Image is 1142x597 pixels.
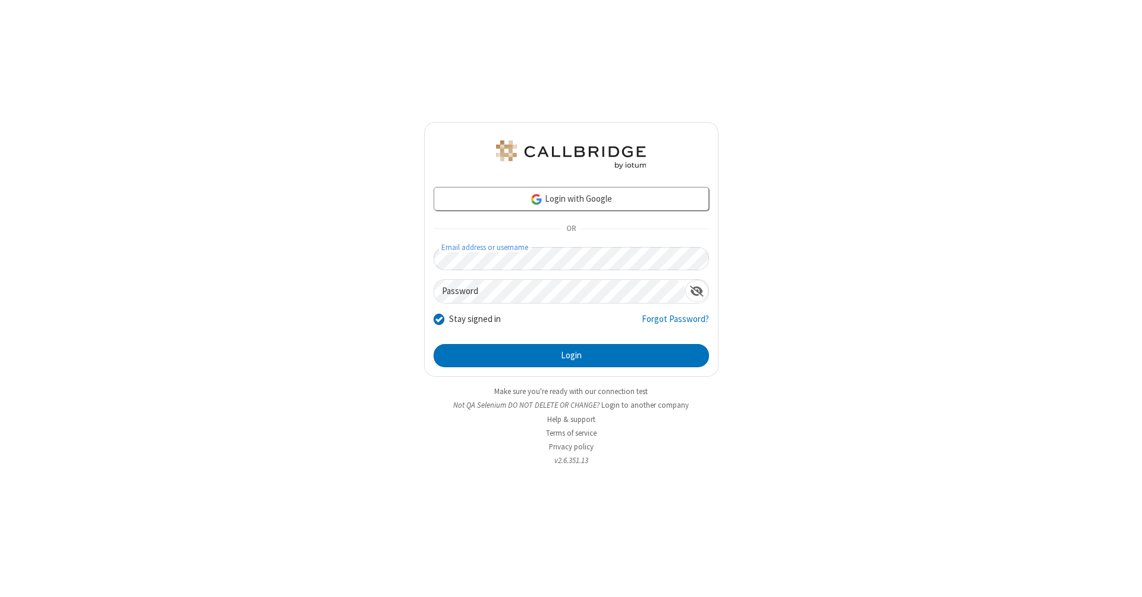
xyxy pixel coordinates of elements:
input: Email address or username [434,247,709,270]
button: Login [434,344,709,368]
label: Stay signed in [449,312,501,326]
a: Make sure you're ready with our connection test [494,386,648,396]
a: Terms of service [546,428,597,438]
a: Privacy policy [549,442,594,452]
img: google-icon.png [530,193,543,206]
img: QA Selenium DO NOT DELETE OR CHANGE [494,140,648,169]
div: Show password [685,280,708,302]
span: OR [561,221,581,237]
li: v2.6.351.13 [424,455,719,466]
li: Not QA Selenium DO NOT DELETE OR CHANGE? [424,399,719,411]
a: Forgot Password? [642,312,709,335]
button: Login to another company [601,399,689,411]
a: Login with Google [434,187,709,211]
input: Password [434,280,685,303]
a: Help & support [547,414,595,424]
